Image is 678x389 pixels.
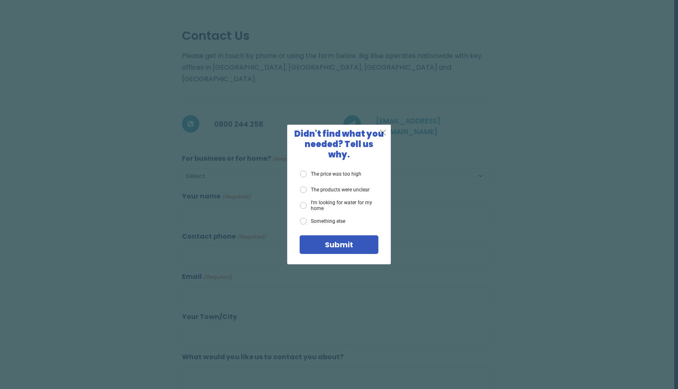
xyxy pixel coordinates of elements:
span: Submit [325,239,353,250]
label: The products were unclear [300,186,370,193]
iframe: Chatbot [623,334,666,377]
label: Something else [300,218,345,225]
span: Didn't find what you needed? Tell us why. [294,128,384,160]
label: I'm looking for water for my home [300,200,378,212]
label: The price was too high [300,171,361,177]
span: X [379,127,387,138]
